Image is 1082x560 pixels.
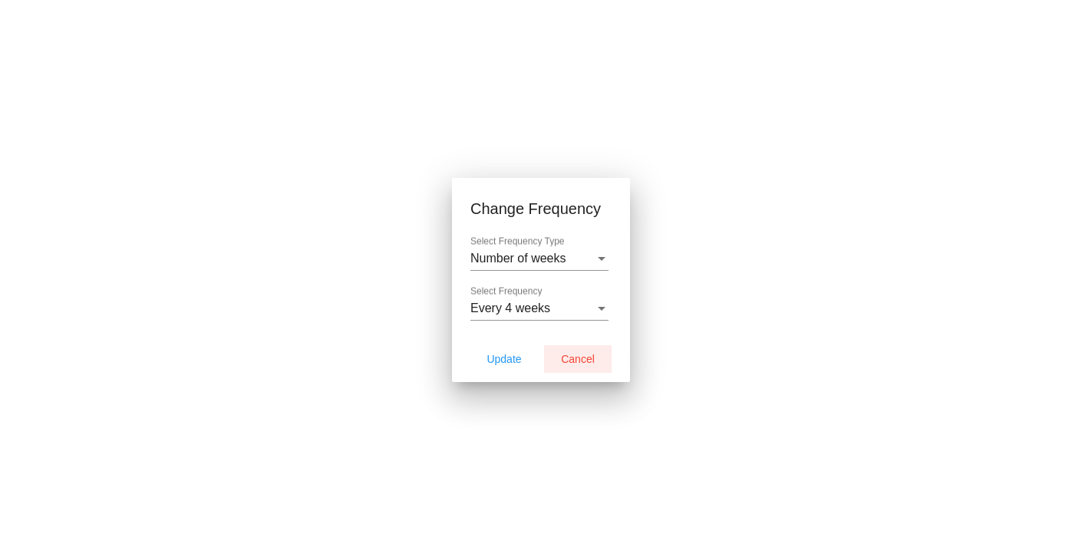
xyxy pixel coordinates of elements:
[470,301,609,315] mat-select: Select Frequency
[544,345,612,373] button: Cancel
[470,196,612,221] h1: Change Frequency
[487,353,521,365] span: Update
[470,252,609,265] mat-select: Select Frequency Type
[470,252,566,265] span: Number of weeks
[470,301,550,315] span: Every 4 weeks
[561,353,595,365] span: Cancel
[470,345,538,373] button: Update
